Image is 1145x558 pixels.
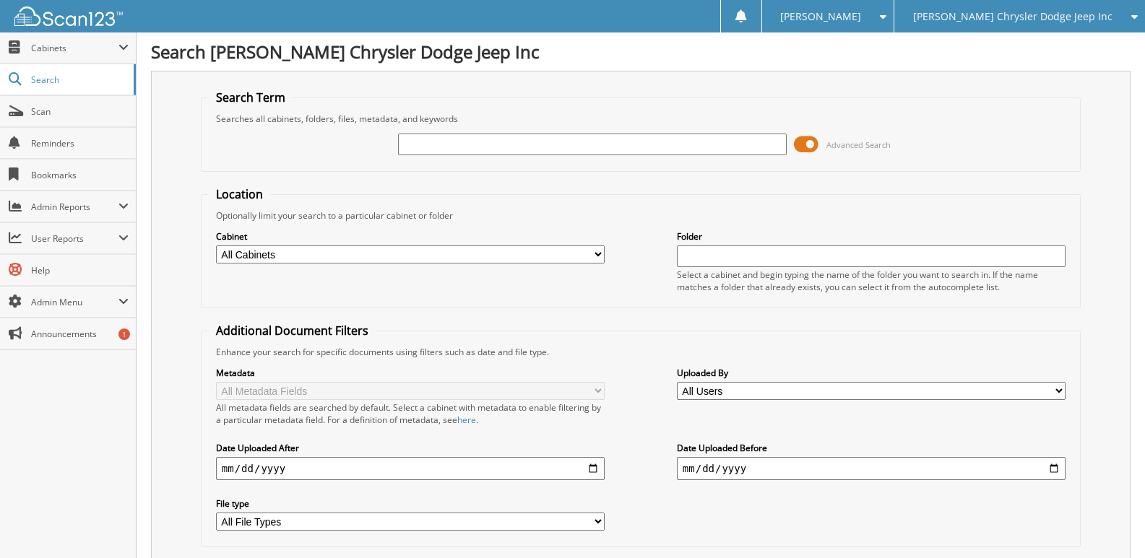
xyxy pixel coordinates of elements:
[209,186,270,202] legend: Location
[31,169,129,181] span: Bookmarks
[216,401,605,426] div: All metadata fields are searched by default. Select a cabinet with metadata to enable filtering b...
[209,209,1073,222] div: Optionally limit your search to a particular cabinet or folder
[31,105,129,118] span: Scan
[216,367,605,379] label: Metadata
[457,414,476,426] a: here
[826,139,891,150] span: Advanced Search
[677,457,1066,480] input: end
[677,230,1066,243] label: Folder
[31,232,118,245] span: User Reports
[151,40,1131,64] h1: Search [PERSON_NAME] Chrysler Dodge Jeep Inc
[677,367,1066,379] label: Uploaded By
[31,74,126,86] span: Search
[913,12,1112,21] span: [PERSON_NAME] Chrysler Dodge Jeep Inc
[1073,489,1145,558] iframe: Chat Widget
[677,442,1066,454] label: Date Uploaded Before
[780,12,861,21] span: [PERSON_NAME]
[31,137,129,149] span: Reminders
[209,346,1073,358] div: Enhance your search for specific documents using filters such as date and file type.
[216,497,605,510] label: File type
[118,328,130,340] div: 1
[209,323,376,339] legend: Additional Document Filters
[209,90,293,105] legend: Search Term
[677,269,1066,293] div: Select a cabinet and begin typing the name of the folder you want to search in. If the name match...
[216,457,605,480] input: start
[31,264,129,276] span: Help
[209,113,1073,125] div: Searches all cabinets, folders, files, metadata, and keywords
[31,42,118,54] span: Cabinets
[14,6,123,26] img: scan123-logo-white.svg
[216,230,605,243] label: Cabinet
[31,296,118,308] span: Admin Menu
[31,328,129,340] span: Announcements
[31,201,118,213] span: Admin Reports
[216,442,605,454] label: Date Uploaded After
